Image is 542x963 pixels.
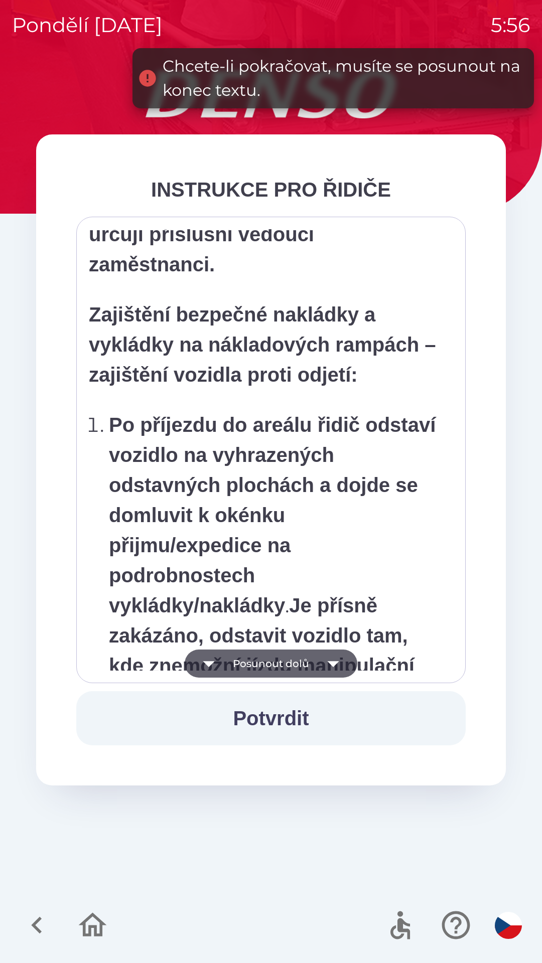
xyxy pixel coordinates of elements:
strong: Pořadí aut při nakládce i vykládce určují příslušní vedoucí zaměstnanci. [89,193,412,275]
strong: Po příjezdu do areálu řidič odstaví vozidlo na vyhrazených odstavných plochách a dojde se domluvi... [109,414,436,616]
strong: Zajištění bezpečné nakládky a vykládky na nákladových rampách – zajištění vozidla proti odjetí: [89,303,436,386]
button: Posunout dolů [185,650,357,678]
img: Logo [36,70,506,118]
div: INSTRUKCE PRO ŘIDIČE [76,175,466,205]
p: . Řidič je povinen při nájezdu na rampu / odjezdu z rampy dbát instrukcí od zaměstnanců skladu. [109,410,439,801]
div: Chcete-li pokračovat, musíte se posunout na konec textu. [163,54,524,102]
button: Potvrdit [76,691,466,745]
p: 5:56 [491,10,530,40]
img: cs flag [495,912,522,939]
p: pondělí [DATE] [12,10,163,40]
